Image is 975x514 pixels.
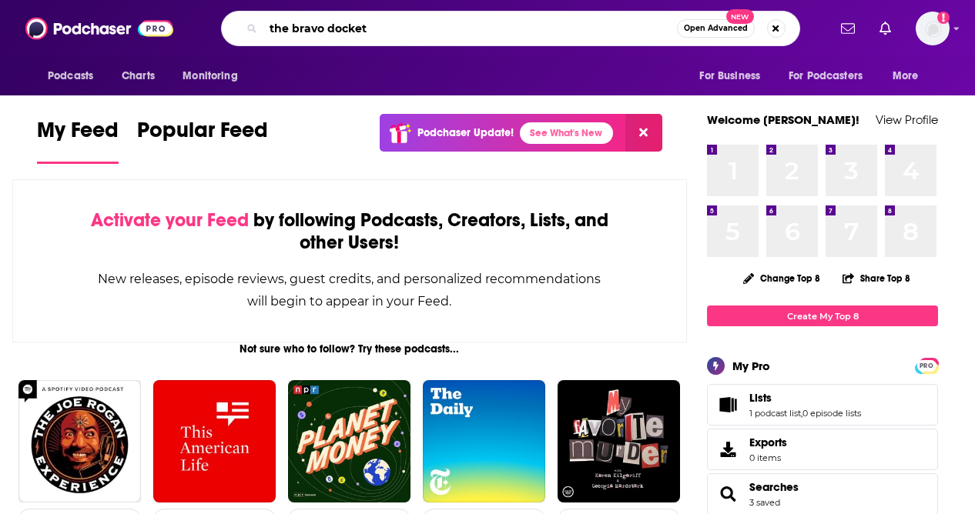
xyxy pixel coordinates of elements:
a: See What's New [520,122,613,144]
img: This American Life [153,380,276,502]
span: 0 items [749,452,787,463]
a: Searches [712,483,743,505]
button: open menu [172,62,257,91]
button: Open AdvancedNew [677,19,755,38]
a: 0 episode lists [802,408,861,419]
span: , [801,408,802,419]
span: For Podcasters [789,65,863,87]
span: More [893,65,919,87]
div: My Pro [732,359,770,373]
div: Search podcasts, credits, & more... [221,11,800,46]
img: Planet Money [288,380,410,502]
span: Exports [712,439,743,460]
input: Search podcasts, credits, & more... [263,16,677,41]
a: Popular Feed [137,117,268,164]
button: Share Top 8 [842,263,911,293]
span: Exports [749,436,787,449]
span: PRO [917,360,936,372]
a: Create My Top 8 [707,305,938,326]
a: PRO [917,359,936,371]
a: Show notifications dropdown [835,15,861,42]
button: Show profile menu [916,12,950,45]
img: Podchaser - Follow, Share and Rate Podcasts [25,14,173,43]
div: Not sure who to follow? Try these podcasts... [12,342,687,355]
img: The Daily [423,380,545,502]
img: The Joe Rogan Experience [18,380,141,502]
span: Logged in as camsdkc [916,12,950,45]
a: 3 saved [749,497,780,508]
a: 1 podcast list [749,408,801,419]
img: My Favorite Murder with Karen Kilgariff and Georgia Hardstark [558,380,680,502]
svg: Add a profile image [937,12,950,24]
p: Podchaser Update! [417,126,514,139]
a: Charts [112,62,164,91]
a: View Profile [876,112,938,127]
a: Show notifications dropdown [873,15,897,42]
span: My Feed [37,117,119,152]
span: New [726,9,754,24]
span: For Business [699,65,760,87]
button: open menu [689,62,779,91]
span: Podcasts [48,65,93,87]
button: open menu [37,62,113,91]
a: My Feed [37,117,119,164]
div: by following Podcasts, Creators, Lists, and other Users! [90,209,609,254]
button: open menu [779,62,885,91]
a: Exports [707,429,938,470]
span: Charts [122,65,155,87]
div: New releases, episode reviews, guest credits, and personalized recommendations will begin to appe... [90,268,609,312]
a: Lists [712,394,743,416]
img: User Profile [916,12,950,45]
button: Change Top 8 [734,269,829,288]
span: Popular Feed [137,117,268,152]
span: Open Advanced [684,25,748,32]
span: Lists [707,384,938,426]
span: Monitoring [183,65,237,87]
a: Searches [749,480,799,494]
button: open menu [882,62,938,91]
span: Lists [749,391,772,405]
a: Welcome [PERSON_NAME]! [707,112,859,127]
a: Lists [749,391,861,405]
span: Activate your Feed [91,209,249,232]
